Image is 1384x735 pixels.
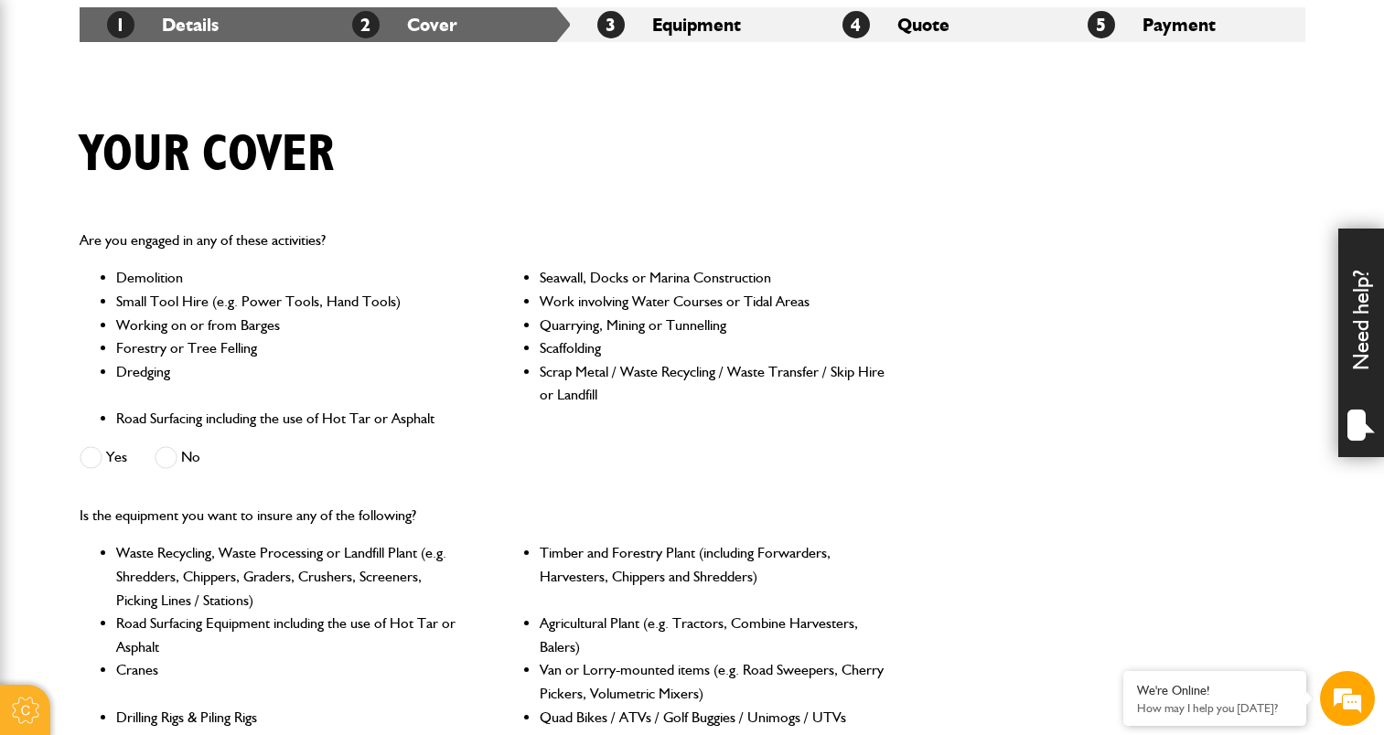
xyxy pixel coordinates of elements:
p: Are you engaged in any of these activities? [80,229,887,252]
li: Seawall, Docks or Marina Construction [540,266,886,290]
p: How may I help you today? [1137,701,1293,715]
li: Timber and Forestry Plant (including Forwarders, Harvesters, Chippers and Shredders) [540,541,886,612]
h1: Your cover [80,124,334,186]
label: No [155,446,200,469]
li: Agricultural Plant (e.g. Tractors, Combine Harvesters, Balers) [540,612,886,658]
li: Road Surfacing including the use of Hot Tar or Asphalt [116,407,463,431]
li: Forestry or Tree Felling [116,336,463,360]
div: We're Online! [1137,683,1293,698]
li: Van or Lorry-mounted items (e.g. Road Sweepers, Cherry Pickers, Volumetric Mixers) [540,658,886,705]
span: 1 [107,11,134,38]
li: Quarrying, Mining or Tunnelling [540,314,886,337]
a: 1Details [107,14,219,36]
li: Waste Recycling, Waste Processing or Landfill Plant (e.g. Shredders, Chippers, Graders, Crushers,... [116,541,463,612]
li: Scaffolding [540,336,886,360]
span: 5 [1088,11,1115,38]
li: Road Surfacing Equipment including the use of Hot Tar or Asphalt [116,612,463,658]
li: Quote [815,7,1060,42]
li: Quad Bikes / ATVs / Golf Buggies / Unimogs / UTVs [540,706,886,730]
p: Is the equipment you want to insure any of the following? [80,504,887,527]
li: Drilling Rigs & Piling Rigs [116,706,463,730]
li: Demolition [116,266,463,290]
label: Yes [80,446,127,469]
li: Working on or from Barges [116,314,463,337]
span: 3 [597,11,625,38]
li: Cranes [116,658,463,705]
li: Work involving Water Courses or Tidal Areas [540,290,886,314]
div: Need help? [1338,229,1384,457]
span: 2 [352,11,380,38]
li: Cover [325,7,570,42]
li: Dredging [116,360,463,407]
li: Payment [1060,7,1305,42]
li: Small Tool Hire (e.g. Power Tools, Hand Tools) [116,290,463,314]
li: Equipment [570,7,815,42]
li: Scrap Metal / Waste Recycling / Waste Transfer / Skip Hire or Landfill [540,360,886,407]
span: 4 [842,11,870,38]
